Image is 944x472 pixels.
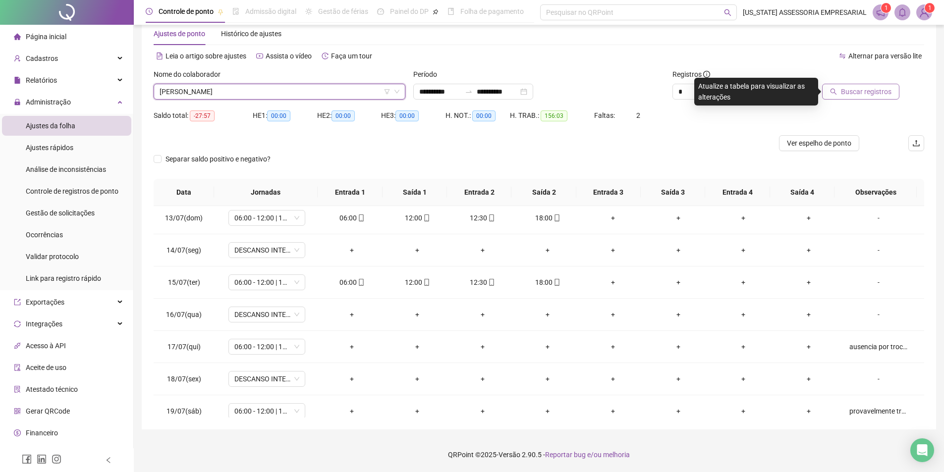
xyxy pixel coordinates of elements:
span: Ver espelho de ponto [787,138,851,149]
span: 2 [636,111,640,119]
div: + [328,309,377,320]
div: + [784,341,833,352]
sup: 1 [881,3,891,13]
div: + [784,277,833,288]
div: - [849,277,908,288]
span: Reportar bug e/ou melhoria [545,451,630,459]
div: + [588,406,638,417]
div: + [588,373,638,384]
div: + [654,309,703,320]
span: file-done [232,8,239,15]
div: + [719,309,768,320]
div: Atualize a tabela para visualizar as alterações [694,78,818,105]
div: + [392,373,442,384]
div: - [849,309,908,320]
div: + [784,309,833,320]
div: + [328,406,377,417]
div: 06:00 [328,277,377,288]
span: 17/07(qui) [167,343,201,351]
span: dollar [14,429,21,436]
div: + [588,277,638,288]
span: Folha de pagamento [460,7,524,15]
footer: QRPoint © 2025 - 2.90.5 - [134,437,944,472]
div: + [654,212,703,223]
span: left [105,457,112,464]
button: Buscar registros [822,84,899,100]
span: book [447,8,454,15]
span: mobile [357,279,365,286]
span: Alternar para versão lite [848,52,922,60]
div: + [588,341,638,352]
th: Entrada 3 [576,179,641,206]
div: - [849,245,908,256]
span: pushpin [433,9,439,15]
span: upload [912,139,920,147]
th: Saída 4 [770,179,834,206]
span: Gestão de solicitações [26,209,95,217]
span: 00:00 [472,110,496,121]
div: ausencia por troca de plantão com [PERSON_NAME] [849,341,908,352]
div: + [328,373,377,384]
span: 06:00 - 12:00 | 12:30 - 18:00 [234,339,299,354]
img: 89980 [917,5,932,20]
div: + [523,406,573,417]
div: Saldo total: [154,110,253,121]
div: + [328,341,377,352]
span: 14/07(seg) [167,246,201,254]
span: Painel do DP [390,7,429,15]
span: info-circle [703,71,710,78]
div: - [849,373,908,384]
span: to [465,88,473,96]
span: dashboard [377,8,384,15]
span: clock-circle [146,8,153,15]
span: Aceite de uso [26,364,66,371]
span: Página inicial [26,33,66,41]
sup: Atualize o seu contato no menu Meus Dados [925,3,935,13]
span: Controle de ponto [159,7,214,15]
div: + [392,341,442,352]
span: 156:03 [541,110,567,121]
span: 1 [885,4,888,11]
div: + [392,245,442,256]
span: 15/07(ter) [168,278,200,286]
span: instagram [52,454,61,464]
span: Observações [842,187,909,198]
div: + [588,245,638,256]
span: Administração [26,98,71,106]
th: Entrada 4 [705,179,770,206]
span: Ajustes de ponto [154,30,205,38]
span: 06:00 - 12:00 | 12:30 - 18:00 [234,275,299,290]
th: Data [154,179,214,206]
div: + [523,341,573,352]
span: 00:00 [332,110,355,121]
div: + [719,373,768,384]
span: mobile [487,214,495,221]
div: + [719,341,768,352]
span: Cadastros [26,54,58,62]
span: qrcode [14,408,21,415]
div: + [458,245,507,256]
div: H. NOT.: [445,110,510,121]
span: search [830,88,837,95]
span: Link para registro rápido [26,274,101,282]
span: search [724,9,731,16]
div: + [784,373,833,384]
span: file-text [156,52,163,59]
button: Ver espelho de ponto [779,135,859,151]
div: + [654,277,703,288]
span: 00:00 [267,110,290,121]
div: HE 1: [253,110,317,121]
span: Relatórios [26,76,57,84]
div: + [392,309,442,320]
span: facebook [22,454,32,464]
span: Validar protocolo [26,253,79,261]
span: Faltas: [594,111,616,119]
span: 00:00 [395,110,419,121]
div: HE 2: [317,110,382,121]
label: Período [413,69,444,80]
span: linkedin [37,454,47,464]
div: provavelmente trabalhou pro laurindo (CONFIRMAR LIGANDO) [849,406,908,417]
span: pushpin [218,9,223,15]
div: + [719,212,768,223]
th: Saída 3 [641,179,705,206]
